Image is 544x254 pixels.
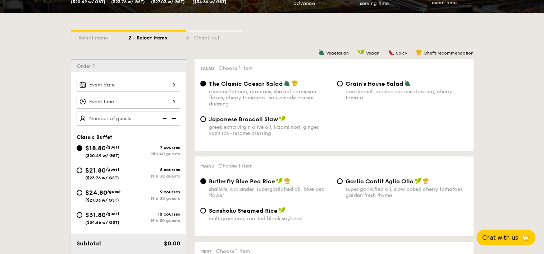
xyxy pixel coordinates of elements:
div: 1 - Select menu [71,32,128,42]
input: Sanshoku Steamed Ricemultigrain rice, roasted black soybean [200,208,206,213]
span: Vegetarian [326,51,349,56]
div: 9 courses [128,189,180,194]
span: /guest [106,167,119,172]
span: $24.80 [85,189,107,197]
img: icon-vegetarian.fe4039eb.svg [404,80,411,86]
span: Meat [200,249,211,254]
img: icon-vegan.f8ff3823.svg [357,49,365,56]
span: Choose 1 item [219,65,253,71]
span: $18.80 [85,144,106,152]
span: ($20.49 w/ GST) [85,153,120,158]
button: Chat with us🦙 [476,230,535,245]
img: icon-vegetarian.fe4039eb.svg [318,49,325,56]
div: greek extra virgin olive oil, kizami nori, ginger, yuzu soy-sesame dressing [209,124,331,136]
div: corn kernel, roasted sesame dressing, cherry tomato [346,89,468,101]
span: Chef's recommendation [424,51,474,56]
div: 3 - Check out [186,32,243,42]
input: Garlic Confit Aglio Oliosuper garlicfied oil, slow baked cherry tomatoes, garden fresh thyme [337,178,343,184]
img: icon-vegan.f8ff3823.svg [276,178,283,184]
span: $31.80 [85,211,106,219]
span: /guest [106,211,119,216]
input: Number of guests [77,112,180,126]
span: /guest [106,145,119,150]
span: Subtotal [77,240,101,247]
input: $21.80/guest($23.76 w/ GST)8 coursesMin 30 guests [77,168,82,173]
span: Chat with us [482,234,518,241]
div: shallots, coriander, supergarlicfied oil, blue pea flower [209,186,331,198]
span: 🦙 [521,234,530,242]
input: $31.80/guest($34.66 w/ GST)10 coursesMin 30 guests [77,212,82,218]
div: Min 30 guests [128,174,180,179]
input: Event date [77,78,180,92]
div: multigrain rice, roasted black soybean [209,216,331,222]
span: $21.80 [85,166,106,174]
div: super garlicfied oil, slow baked cherry tomatoes, garden fresh thyme [346,186,468,198]
img: icon-vegan.f8ff3823.svg [279,116,286,122]
img: icon-vegan.f8ff3823.svg [278,207,285,213]
div: 2 - Select items [128,32,186,42]
span: Mains [200,164,214,169]
img: icon-vegetarian.fe4039eb.svg [284,80,290,86]
span: ($34.66 w/ GST) [85,220,119,225]
input: The Classic Caesar Saladromaine lettuce, croutons, shaved parmesan flakes, cherry tomatoes, house... [200,81,206,86]
input: $24.80/guest($27.03 w/ GST)9 coursesMin 30 guests [77,190,82,196]
input: Grain's House Saladcorn kernel, roasted sesame dressing, cherry tomato [337,81,343,86]
div: 8 courses [128,167,180,172]
img: icon-add.58712e84.svg [169,112,180,125]
img: icon-spicy.37a8142b.svg [388,49,394,56]
div: Min 40 guests [128,151,180,156]
span: Sanshoku Steamed Rice [209,207,278,214]
span: Order 1 [77,63,98,69]
input: $18.80/guest($20.49 w/ GST)7 coursesMin 40 guests [77,145,82,151]
div: 7 courses [128,145,180,150]
input: Butterfly Blue Pea Riceshallots, coriander, supergarlicfied oil, blue pea flower [200,178,206,184]
img: icon-reduce.1d2dbef1.svg [159,112,169,125]
span: Vegan [366,51,379,56]
span: ($23.76 w/ GST) [85,175,119,180]
div: 10 courses [128,212,180,217]
img: icon-chef-hat.a58ddaea.svg [422,178,429,184]
img: icon-chef-hat.a58ddaea.svg [416,49,422,56]
span: Spicy [396,51,407,56]
input: Event time [77,95,180,109]
span: Butterfly Blue Pea Rice [209,178,275,185]
span: The Classic Caesar Salad [209,80,283,87]
span: ($27.03 w/ GST) [85,198,119,203]
img: icon-chef-hat.a58ddaea.svg [284,178,291,184]
span: Garlic Confit Aglio Olio [346,178,413,185]
span: /guest [107,189,121,194]
img: icon-vegan.f8ff3823.svg [414,178,421,184]
span: $0.00 [164,240,180,247]
span: Classic Buffet [77,134,112,140]
input: Japanese Broccoli Slawgreek extra virgin olive oil, kizami nori, ginger, yuzu soy-sesame dressing [200,116,206,122]
span: Salad [200,66,214,71]
div: Min 30 guests [128,196,180,201]
span: Choose 1 item [218,163,252,169]
div: Min 30 guests [128,218,180,223]
span: Japanese Broccoli Slaw [209,116,278,123]
div: romaine lettuce, croutons, shaved parmesan flakes, cherry tomatoes, housemade caesar dressing [209,89,331,107]
img: icon-chef-hat.a58ddaea.svg [292,80,298,86]
span: Grain's House Salad [346,80,403,87]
